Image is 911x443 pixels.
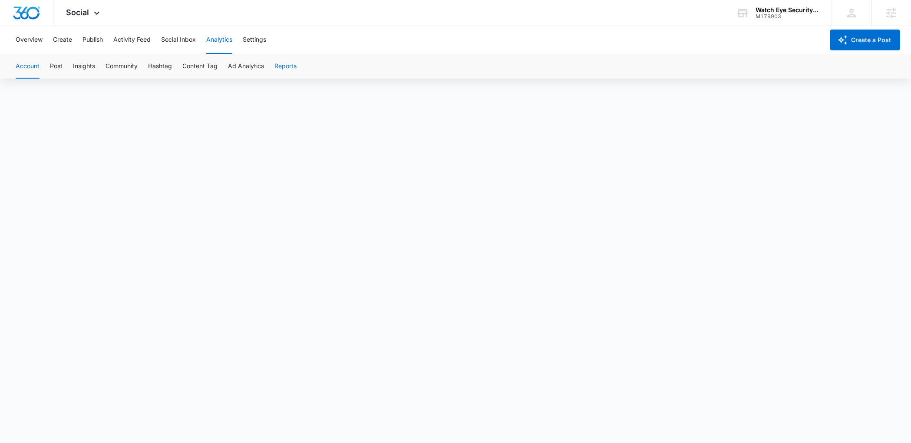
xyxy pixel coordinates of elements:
[161,26,196,54] button: Social Inbox
[66,8,89,17] span: Social
[83,26,103,54] button: Publish
[830,30,901,50] button: Create a Post
[228,54,264,79] button: Ad Analytics
[16,26,43,54] button: Overview
[756,7,819,13] div: account name
[206,26,232,54] button: Analytics
[50,54,63,79] button: Post
[53,26,72,54] button: Create
[274,54,297,79] button: Reports
[243,26,266,54] button: Settings
[106,54,138,79] button: Community
[182,54,218,79] button: Content Tag
[148,54,172,79] button: Hashtag
[16,54,40,79] button: Account
[73,54,95,79] button: Insights
[756,13,819,20] div: account id
[113,26,151,54] button: Activity Feed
